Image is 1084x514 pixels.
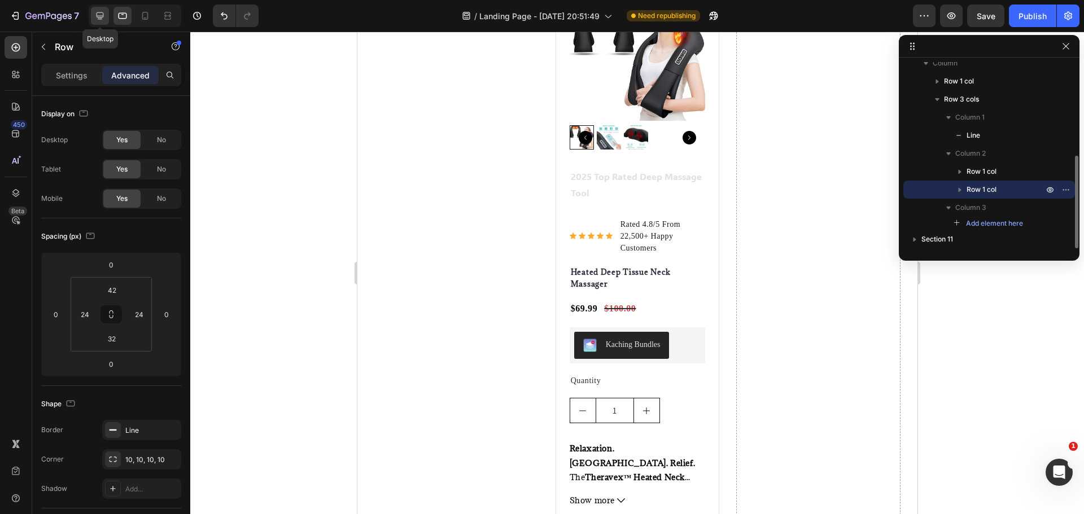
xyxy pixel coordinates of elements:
span: 1 [1069,442,1078,451]
div: Border [41,425,63,435]
span: No [157,135,166,145]
div: Display on [41,107,90,122]
span: Save [977,11,995,21]
p: 2025 Top Rated Deep Massage Tool [213,137,347,170]
div: Line [125,425,178,436]
div: $69.99 [212,268,242,287]
span: Column 2 [955,148,986,159]
input: 24px [130,306,147,323]
span: Need republishing [638,11,696,21]
p: Rated 4.8/5 From 22,500+ Happy Customers [263,187,347,222]
input: quantity [238,367,277,391]
iframe: Intercom live chat [1046,459,1073,486]
iframe: Design area [357,32,917,514]
button: Show more [212,462,348,476]
span: / [474,10,477,22]
span: Landing Page - [DATE] 20:51:49 [479,10,600,22]
div: Corner [41,454,64,464]
button: Save [967,5,1004,27]
div: Shadow [41,484,67,494]
input: 24px [76,306,93,323]
span: Row 1 col [967,184,996,195]
span: Row 3 cols [944,94,979,105]
img: KachingBundles.png [226,307,239,320]
input: 32px [100,330,123,347]
button: 7 [5,5,84,27]
span: Column 1 [955,112,985,123]
span: Row 1 col [944,76,974,87]
span: Line [967,130,980,141]
div: Add... [125,484,178,494]
input: 0 [158,306,175,323]
div: 450 [11,120,27,129]
span: Yes [116,164,128,174]
input: 0 [100,256,123,273]
input: 0 [100,355,123,372]
span: No [157,164,166,174]
p: Row [55,40,151,54]
span: Show more [212,462,257,476]
span: Yes [116,194,128,204]
strong: Theravex™ Heated Neck Massager [212,440,333,465]
div: Mobile [41,194,63,204]
div: Tablet [41,164,61,174]
strong: Relaxation. [GEOGRAPHIC_DATA]. Relief. [212,411,338,436]
input: 42px [100,282,123,298]
div: Spacing (px) [41,229,97,244]
p: Settings [56,69,88,81]
span: Section 11 [921,234,953,245]
h2: Heated Deep Tissue Neck Massager [212,234,348,260]
div: Quantity [212,341,348,357]
span: Row 1 col [967,166,996,177]
p: Advanced [111,69,150,81]
p: 7 [74,9,79,23]
span: Column 3 [955,202,986,213]
div: Kaching Bundles [248,307,303,319]
div: 10, 10, 10, 10 [125,455,178,465]
div: Undo/Redo [213,5,259,27]
button: Publish [1009,5,1056,27]
div: Shape [41,397,77,412]
button: decrement [213,367,238,391]
div: Beta [8,207,27,216]
button: Kaching Bundles [217,300,312,327]
span: Add element here [966,218,1023,229]
div: Desktop [41,135,68,145]
button: Add element here [948,217,1028,230]
input: 0 [47,306,64,323]
span: No [157,194,166,204]
div: Publish [1019,10,1047,22]
button: Carousel Next Arrow [325,99,339,113]
div: $100.00 [246,268,279,287]
span: Yes [116,135,128,145]
button: increment [277,367,302,391]
span: Column [933,58,958,69]
button: Carousel Back Arrow [221,99,235,113]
